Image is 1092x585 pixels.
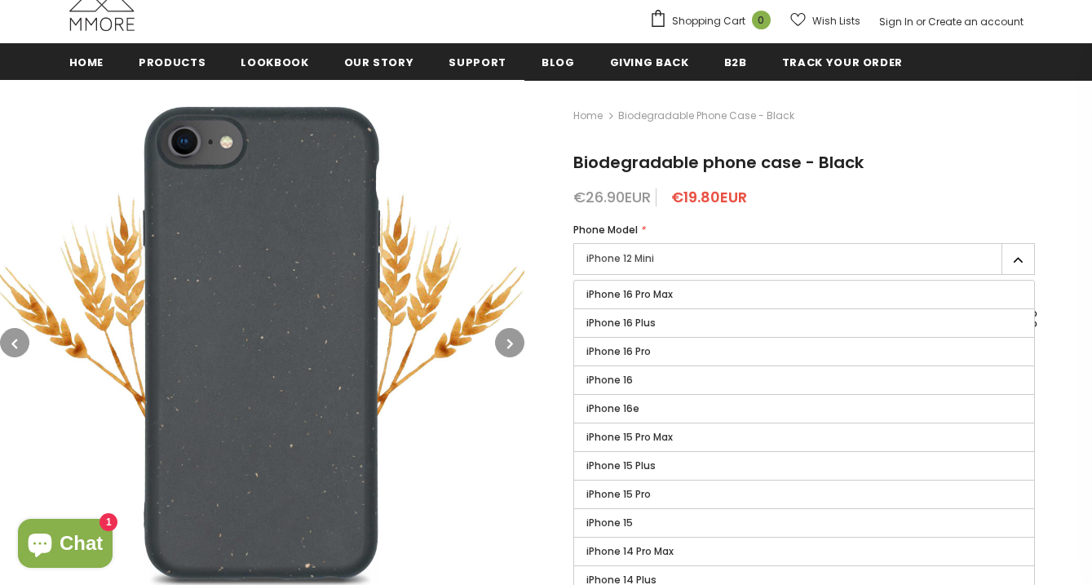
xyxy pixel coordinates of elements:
span: B2B [724,55,747,70]
a: Wish Lists [790,7,860,35]
a: Sign In [879,15,913,29]
span: iPhone 16 Pro [586,344,651,358]
inbox-online-store-chat: Shopify online store chat [13,519,117,572]
span: Lookbook [241,55,308,70]
a: support [449,43,506,80]
span: 0 [752,11,771,29]
span: €26.90EUR [573,187,651,207]
a: Giving back [610,43,689,80]
span: Our Story [344,55,414,70]
a: Home [69,43,104,80]
span: Biodegradable phone case - Black [618,106,794,126]
a: Blog [542,43,575,80]
label: iPhone 12 Mini [573,243,1036,275]
a: Lookbook [241,43,308,80]
span: iPhone 16e [586,401,639,415]
span: €19.80EUR [671,187,747,207]
span: Wish Lists [812,13,860,29]
span: iPhone 16 [586,373,633,387]
span: Phone Model [573,223,638,237]
a: Products [139,43,206,80]
a: Shopping Cart 0 [649,9,779,33]
span: iPhone 15 [586,516,633,530]
span: Track your order [782,55,903,70]
a: Our Story [344,43,414,80]
span: iPhone 15 Pro Max [586,430,673,444]
a: Create an account [928,15,1023,29]
span: Blog [542,55,575,70]
span: iPhone 15 Plus [586,459,656,472]
span: support [449,55,506,70]
span: iPhone 16 Plus [586,316,656,330]
a: B2B [724,43,747,80]
span: iPhone 14 Pro Max [586,544,674,558]
span: Home [69,55,104,70]
a: Home [573,106,603,126]
span: iPhone 16 Pro Max [586,287,673,301]
a: Track your order [782,43,903,80]
span: Giving back [610,55,689,70]
span: Products [139,55,206,70]
span: or [916,15,926,29]
span: Biodegradable phone case - Black [573,151,864,174]
span: Shopping Cart [672,13,745,29]
span: iPhone 15 Pro [586,487,651,501]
